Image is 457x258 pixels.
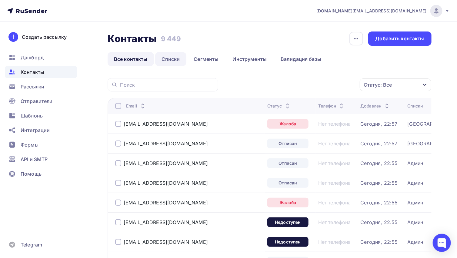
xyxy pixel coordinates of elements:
[21,83,44,90] span: Рассылки
[124,219,208,225] a: [EMAIL_ADDRESS][DOMAIN_NAME]
[108,33,157,45] h2: Контакты
[267,158,309,168] a: Отписан
[408,160,423,166] a: Админ
[124,200,208,206] a: [EMAIL_ADDRESS][DOMAIN_NAME]
[408,219,423,225] a: Админ
[318,103,345,109] div: Телефон
[161,35,181,43] h3: 9 449
[21,156,48,163] span: API и SMTP
[361,160,398,166] a: Сегодня, 22:55
[108,52,154,66] a: Все контакты
[274,52,328,66] a: Валидация базы
[155,52,186,66] a: Списки
[124,160,208,166] a: [EMAIL_ADDRESS][DOMAIN_NAME]
[21,68,44,76] span: Контакты
[316,8,427,14] span: [DOMAIN_NAME][EMAIL_ADDRESS][DOMAIN_NAME]
[318,141,351,147] a: Нет телефона
[318,160,351,166] a: Нет телефона
[408,200,423,206] a: Админ
[21,127,50,134] span: Интеграции
[120,81,215,88] input: Поиск
[267,178,309,188] a: Отписан
[21,241,42,248] span: Telegram
[267,103,291,109] div: Статус
[22,33,67,41] div: Создать рассылку
[318,219,351,225] a: Нет телефона
[318,121,351,127] a: Нет телефона
[5,66,77,78] a: Контакты
[5,110,77,122] a: Шаблоны
[375,35,424,42] div: Добавить контакты
[316,5,450,17] a: [DOMAIN_NAME][EMAIL_ADDRESS][DOMAIN_NAME]
[359,78,432,91] button: Статус: Все
[361,219,398,225] a: Сегодня, 22:55
[188,52,225,66] a: Сегменты
[318,200,351,206] a: Нет телефона
[361,141,398,147] a: Сегодня, 22:57
[126,103,146,109] div: Email
[361,200,398,206] a: Сегодня, 22:55
[124,121,208,127] a: [EMAIL_ADDRESS][DOMAIN_NAME]
[5,51,77,64] a: Дашборд
[5,139,77,151] a: Формы
[267,198,309,207] a: Жалоба
[124,141,208,147] a: [EMAIL_ADDRESS][DOMAIN_NAME]
[318,180,351,186] a: Нет телефона
[361,103,391,109] div: Добавлен
[318,239,351,245] a: Нет телефона
[21,112,44,119] span: Шаблоны
[5,81,77,93] a: Рассылки
[408,239,423,245] a: Админ
[21,98,53,105] span: Отправители
[361,239,398,245] a: Сегодня, 22:55
[267,217,309,227] a: Недоступен
[267,119,309,129] a: Жалоба
[267,237,309,247] a: Недоступен
[5,95,77,107] a: Отправители
[124,180,208,186] a: [EMAIL_ADDRESS][DOMAIN_NAME]
[408,103,423,109] div: Списки
[21,141,38,148] span: Формы
[267,139,309,148] a: Отписан
[361,180,398,186] a: Сегодня, 22:55
[21,170,42,177] span: Помощь
[226,52,273,66] a: Инструменты
[361,121,398,127] a: Сегодня, 22:57
[21,54,44,61] span: Дашборд
[408,180,423,186] a: Админ
[124,239,208,245] a: [EMAIL_ADDRESS][DOMAIN_NAME]
[364,81,392,88] div: Статус: Все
